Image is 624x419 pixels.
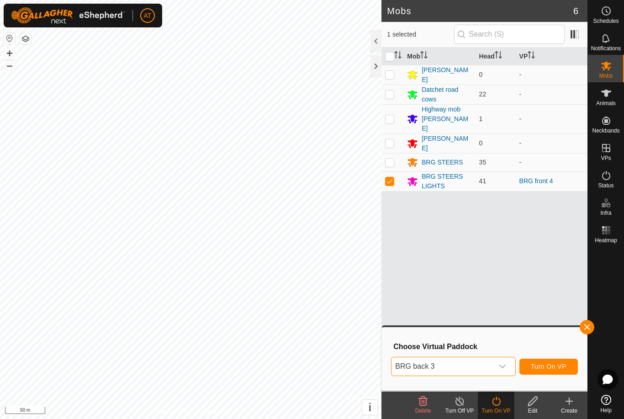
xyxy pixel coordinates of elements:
div: Datchet road cows [422,85,471,104]
td: - [516,133,587,153]
span: Notifications [591,46,621,51]
span: BRG back 3 [391,357,493,376]
span: VPs [601,155,611,161]
span: 41 [479,177,487,185]
span: Help [600,408,612,413]
span: 22 [479,90,487,98]
span: Neckbands [592,128,619,133]
span: 0 [479,71,483,78]
div: dropdown trigger [493,357,512,376]
div: BRG STEERS LIGHTS [422,172,471,191]
span: i [368,401,371,414]
h3: Choose Virtual Paddock [393,342,578,351]
span: Schedules [593,18,619,24]
div: BRG STEERS [422,158,463,167]
td: - [516,65,587,85]
h2: Mobs [387,5,573,16]
span: Turn On VP [531,363,566,370]
span: Animals [596,101,616,106]
div: Edit [514,407,551,415]
p-sorticon: Activate to sort [528,53,535,60]
span: Status [598,183,613,188]
span: 1 selected [387,30,454,39]
span: 6 [573,4,578,18]
button: i [362,400,377,415]
span: Mobs [599,73,613,79]
p-sorticon: Activate to sort [420,53,428,60]
th: Head [476,48,516,65]
input: Search (S) [454,25,565,44]
span: Heatmap [595,238,617,243]
a: BRG front 4 [519,177,553,185]
a: Help [588,391,624,417]
button: Reset Map [4,33,15,44]
span: AT [144,11,152,21]
button: Map Layers [20,33,31,44]
div: Highway mob [PERSON_NAME] [422,105,471,133]
div: Turn Off VP [441,407,478,415]
div: [PERSON_NAME] [422,65,471,85]
th: VP [516,48,587,65]
div: Create [551,407,587,415]
span: 35 [479,159,487,166]
td: - [516,153,587,171]
div: [PERSON_NAME] [422,134,471,153]
p-sorticon: Activate to sort [495,53,502,60]
span: Infra [600,210,611,216]
button: – [4,60,15,71]
p-sorticon: Activate to sort [394,53,402,60]
td: - [516,85,587,104]
span: 1 [479,115,483,122]
img: Gallagher Logo [11,7,125,24]
button: + [4,48,15,59]
td: - [516,104,587,133]
a: Privacy Policy [155,407,189,415]
span: Delete [415,408,431,414]
span: 0 [479,139,483,147]
a: Contact Us [200,407,227,415]
div: Turn On VP [478,407,514,415]
button: Turn On VP [519,359,578,375]
th: Mob [403,48,475,65]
